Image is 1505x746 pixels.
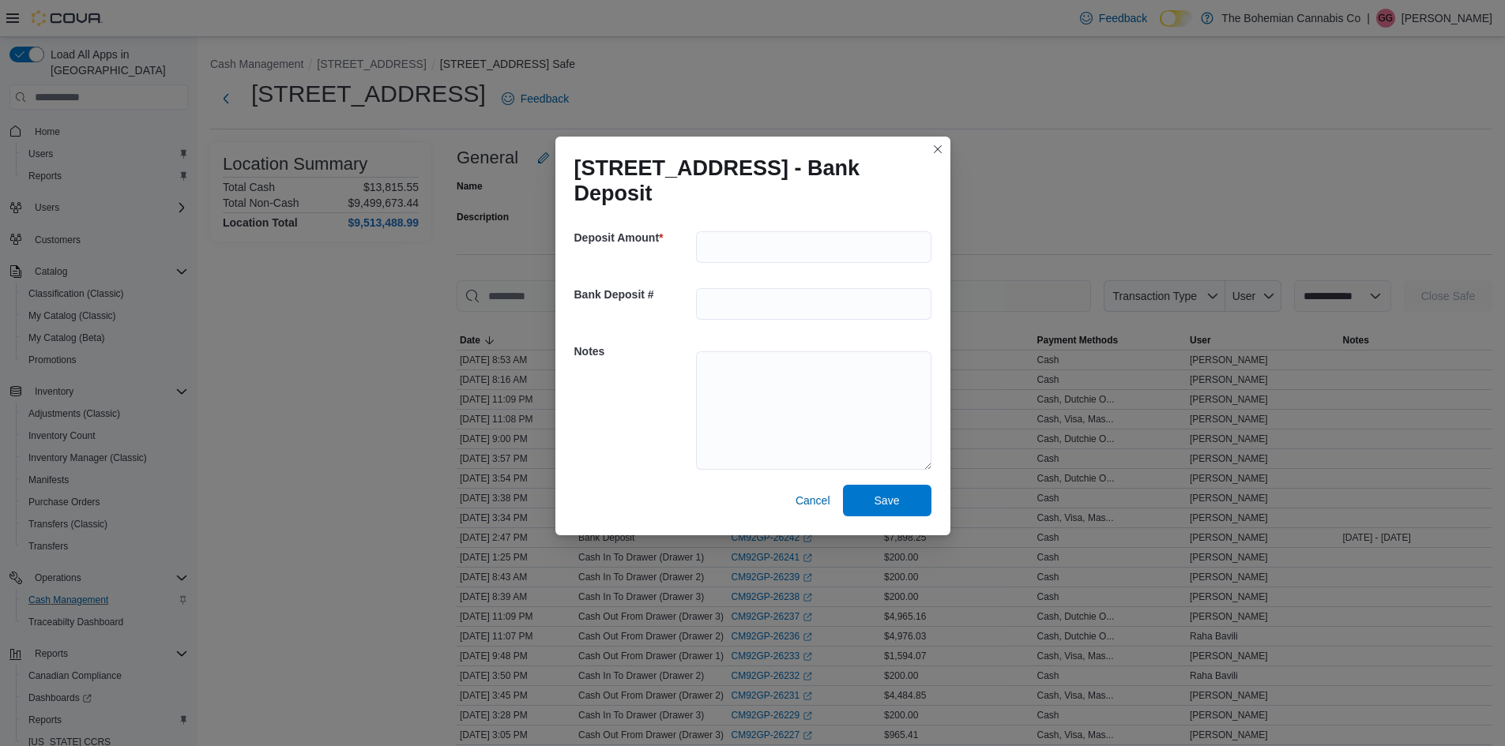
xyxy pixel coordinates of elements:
[796,493,830,508] span: Cancel
[574,156,919,206] h1: [STREET_ADDRESS] - Bank Deposit
[789,485,837,516] button: Cancel
[574,279,693,310] h5: Bank Deposit #
[875,493,900,508] span: Save
[574,336,693,367] h5: Notes
[574,222,693,253] h5: Deposit Amount
[843,485,931,516] button: Save
[928,140,947,159] button: Closes this modal window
